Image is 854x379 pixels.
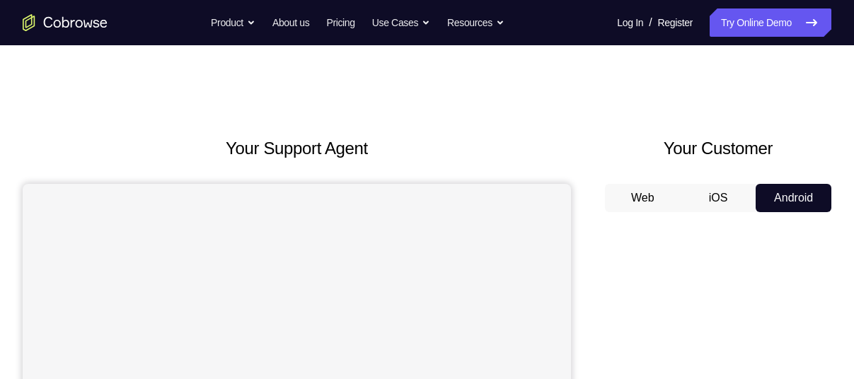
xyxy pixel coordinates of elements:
a: About us [272,8,309,37]
button: Product [211,8,255,37]
a: Log In [617,8,643,37]
button: iOS [681,184,756,212]
button: Android [756,184,831,212]
button: Use Cases [372,8,430,37]
a: Register [658,8,693,37]
a: Go to the home page [23,14,108,31]
button: Resources [447,8,504,37]
a: Try Online Demo [710,8,831,37]
button: Web [605,184,681,212]
a: Pricing [326,8,354,37]
h2: Your Support Agent [23,136,571,161]
h2: Your Customer [605,136,831,161]
span: / [649,14,652,31]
